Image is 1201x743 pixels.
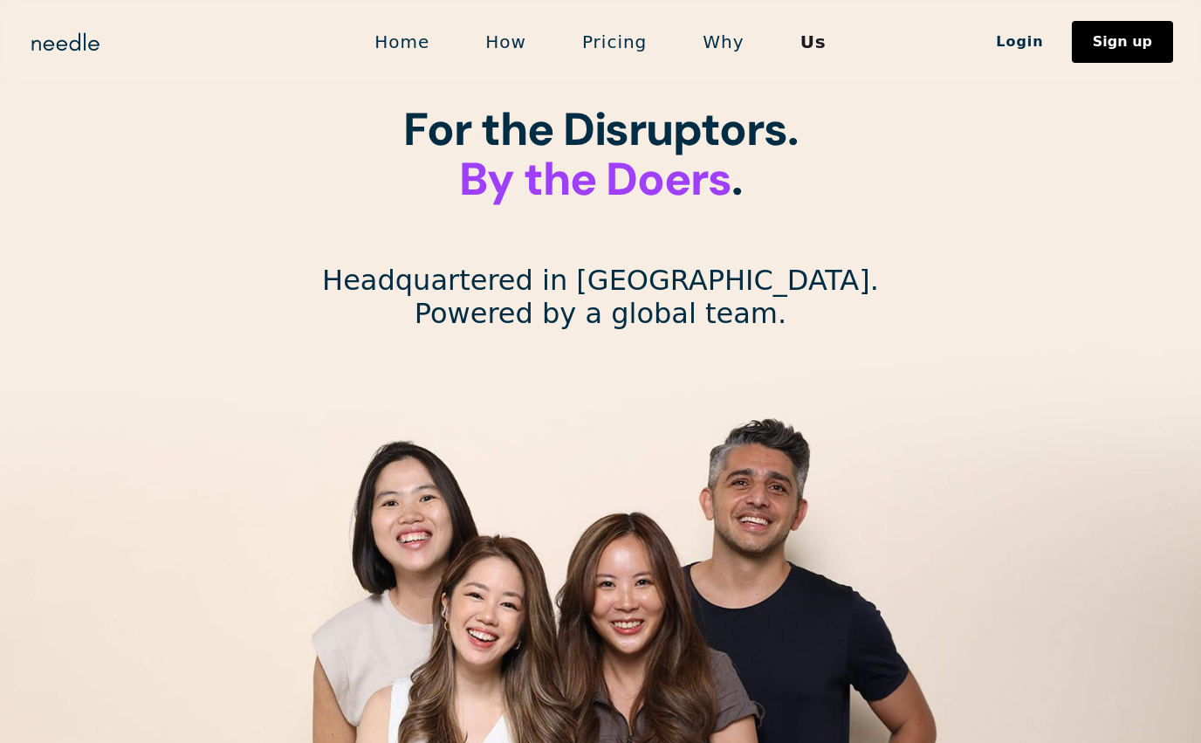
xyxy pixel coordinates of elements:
p: Headquartered in [GEOGRAPHIC_DATA]. Powered by a global team. [322,264,879,331]
h1: For the Disruptors. ‍ . ‍ [403,105,798,255]
a: Sign up [1072,21,1173,63]
a: Home [347,24,457,60]
div: Sign up [1093,35,1152,49]
a: Pricing [554,24,675,60]
a: Us [772,24,854,60]
span: By the Doers [459,149,731,209]
a: Why [675,24,772,60]
a: How [457,24,554,60]
a: Login [968,27,1072,57]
